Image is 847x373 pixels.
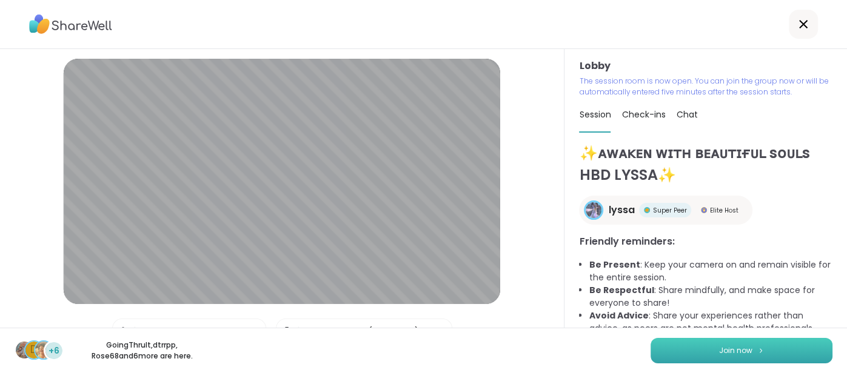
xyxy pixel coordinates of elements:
[589,259,640,271] b: Be Present
[608,203,634,217] span: lyssa
[676,108,697,120] span: Chat
[579,234,832,249] h3: Friendly reminders:
[719,345,752,356] span: Join now
[579,142,832,186] h1: ✨ᴀᴡᴀᴋᴇɴ ᴡɪᴛʜ ʙᴇᴀᴜᴛɪғᴜʟ sᴏᴜʟs HBD LYSSA✨
[35,342,52,358] img: Rose68
[142,325,233,338] div: Default - Internal Mic
[589,259,832,284] li: : Keep your camera on and remain visible for the entire session.
[306,325,419,338] div: Front Camera (04f2:b755)
[29,10,112,38] img: ShareWell Logo
[297,319,300,343] span: |
[589,309,648,322] b: Avoid Advice
[133,319,136,343] span: |
[579,59,832,73] h3: Lobby
[589,284,654,296] b: Be Respectful
[621,108,665,120] span: Check-ins
[281,319,292,343] img: Camera
[709,206,738,215] span: Elite Host
[589,284,832,309] li: : Share mindfully, and make space for everyone to share!
[589,309,832,335] li: : Share your experiences rather than advice, as peers are not mental health professionals.
[74,340,210,361] p: GoingThruIt , dtrrpp , Rose68 and 6 more are here.
[757,347,765,354] img: ShareWell Logomark
[16,342,33,358] img: GoingThruIt
[701,207,707,213] img: Elite Host
[118,319,129,343] img: Microphone
[651,338,832,363] button: Join now
[579,108,611,120] span: Session
[644,207,650,213] img: Super Peer
[579,76,832,97] p: The session room is now open. You can join the group now or will be automatically entered five mi...
[30,342,38,358] span: d
[652,206,686,215] span: Super Peer
[586,202,601,218] img: lyssa
[579,196,752,225] a: lyssalyssaSuper PeerSuper PeerElite HostElite Host
[49,345,59,357] span: +6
